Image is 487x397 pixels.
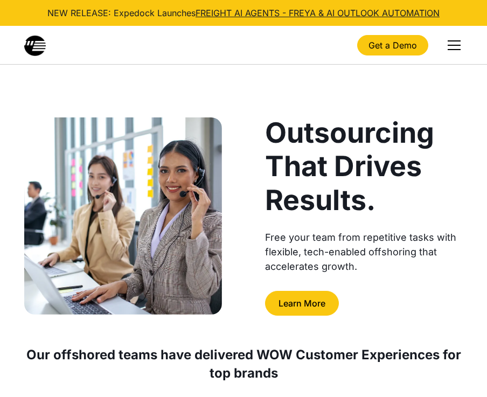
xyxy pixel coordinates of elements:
[47,6,440,19] div: NEW RELEASE: Expedock Launches
[441,32,463,58] div: menu
[196,8,440,18] a: FREIGHT AI AGENTS - FREYA & AI OUTLOOK AUTOMATION
[24,346,463,382] div: Our offshored teams have delivered WOW Customer Experiences for top brands
[357,35,428,55] a: Get a Demo
[24,34,46,56] a: home
[265,230,463,274] div: Free your team from repetitive tasks with flexible, tech-enabled offshoring that accelerates growth.
[24,117,222,315] img: two formal woman with headset
[24,34,46,56] img: Expedock Company Logo no text
[265,116,463,217] h1: Outsourcing That Drives Results.
[265,291,339,316] a: Learn More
